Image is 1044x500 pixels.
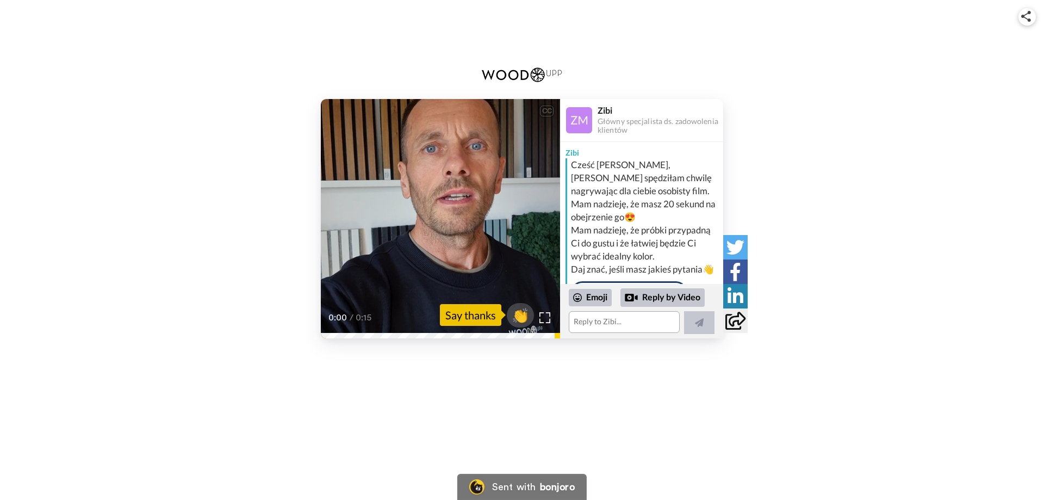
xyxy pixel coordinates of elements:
img: Full screen [539,312,550,323]
div: CC [540,106,554,116]
button: 👏 [507,303,534,328]
img: Profile Image [566,107,592,133]
span: 0:15 [356,311,375,324]
div: Zibi [560,142,723,158]
div: Reply by Video [620,288,705,307]
div: Zibi [598,105,723,115]
img: logo [482,66,563,83]
span: 👏 [507,306,534,324]
div: Cześć [PERSON_NAME], [PERSON_NAME] spędziłam chwilę nagrywając dla ciebie osobisty film. Mam nadz... [571,158,720,276]
div: Reply by Video [625,291,638,304]
a: Skontaktuj się z nami [571,281,687,304]
span: 0:00 [328,311,347,324]
div: Główny specjalista ds. zadowolenia klientów [598,117,723,135]
img: ic_share.svg [1021,11,1031,22]
div: Emoji [569,289,612,306]
div: Say thanks [440,304,501,326]
span: / [350,311,353,324]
